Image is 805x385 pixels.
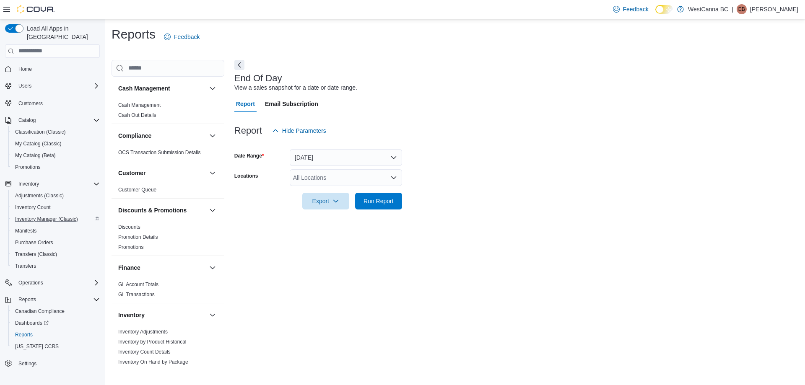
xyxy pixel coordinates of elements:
[12,261,100,271] span: Transfers
[234,60,244,70] button: Next
[15,129,66,135] span: Classification (Classic)
[12,341,62,351] a: [US_STATE] CCRS
[732,4,733,14] p: |
[307,193,344,209] span: Export
[118,264,140,272] h3: Finance
[118,206,187,214] h3: Discounts & Promotions
[688,4,728,14] p: WestCanna BC
[15,204,51,211] span: Inventory Count
[118,244,144,250] a: Promotions
[302,193,349,209] button: Export
[12,318,52,328] a: Dashboards
[112,279,224,303] div: Finance
[118,102,161,109] span: Cash Management
[12,226,100,236] span: Manifests
[12,249,60,259] a: Transfers (Classic)
[118,282,158,287] a: GL Account Totals
[12,162,100,172] span: Promotions
[18,83,31,89] span: Users
[118,234,158,240] span: Promotion Details
[2,178,103,190] button: Inventory
[118,291,155,298] span: GL Transactions
[12,261,39,271] a: Transfers
[8,248,103,260] button: Transfers (Classic)
[15,115,100,125] span: Catalog
[18,100,43,107] span: Customers
[2,277,103,289] button: Operations
[2,97,103,109] button: Customers
[15,140,62,147] span: My Catalog (Classic)
[12,139,65,149] a: My Catalog (Classic)
[12,306,100,316] span: Canadian Compliance
[12,127,100,137] span: Classification (Classic)
[265,96,318,112] span: Email Subscription
[236,96,255,112] span: Report
[118,132,151,140] h3: Compliance
[17,5,55,13] img: Cova
[655,5,673,14] input: Dark Mode
[8,213,103,225] button: Inventory Manager (Classic)
[118,311,206,319] button: Inventory
[234,83,357,92] div: View a sales snapshot for a date or date range.
[161,28,203,45] a: Feedback
[15,192,64,199] span: Adjustments (Classic)
[118,112,156,119] span: Cash Out Details
[15,295,100,305] span: Reports
[234,152,264,159] label: Date Range
[118,359,188,365] span: Inventory On Hand by Package
[12,249,100,259] span: Transfers (Classic)
[118,359,188,365] a: Inventory On Hand by Package
[15,179,42,189] button: Inventory
[118,224,140,230] a: Discounts
[12,150,100,160] span: My Catalog (Beta)
[234,73,282,83] h3: End Of Day
[112,26,156,43] h1: Reports
[15,343,59,350] span: [US_STATE] CCRS
[15,331,33,338] span: Reports
[15,239,53,246] span: Purchase Orders
[234,173,258,179] label: Locations
[15,308,65,315] span: Canadian Compliance
[15,216,78,222] span: Inventory Manager (Classic)
[12,191,67,201] a: Adjustments (Classic)
[8,202,103,213] button: Inventory Count
[12,238,57,248] a: Purchase Orders
[15,152,56,159] span: My Catalog (Beta)
[18,66,32,72] span: Home
[118,264,206,272] button: Finance
[12,214,100,224] span: Inventory Manager (Classic)
[2,80,103,92] button: Users
[118,112,156,118] a: Cash Out Details
[15,359,40,369] a: Settings
[23,24,100,41] span: Load All Apps in [GEOGRAPHIC_DATA]
[12,318,100,328] span: Dashboards
[355,193,402,209] button: Run Report
[15,98,100,108] span: Customers
[208,83,218,93] button: Cash Management
[12,191,100,201] span: Adjustments (Classic)
[2,63,103,75] button: Home
[8,126,103,138] button: Classification (Classic)
[118,281,158,288] span: GL Account Totals
[118,169,206,177] button: Customer
[8,138,103,150] button: My Catalog (Classic)
[118,102,161,108] a: Cash Management
[208,263,218,273] button: Finance
[15,227,36,234] span: Manifests
[390,174,397,181] button: Open list of options
[2,114,103,126] button: Catalog
[282,127,326,135] span: Hide Parameters
[15,278,47,288] button: Operations
[15,320,49,326] span: Dashboards
[8,329,103,341] button: Reports
[8,317,103,329] a: Dashboards
[118,84,206,93] button: Cash Management
[290,149,402,166] button: [DATE]
[12,214,81,224] a: Inventory Manager (Classic)
[12,226,40,236] a: Manifests
[12,162,44,172] a: Promotions
[118,329,168,335] a: Inventory Adjustments
[208,168,218,178] button: Customer
[118,186,156,193] span: Customer Queue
